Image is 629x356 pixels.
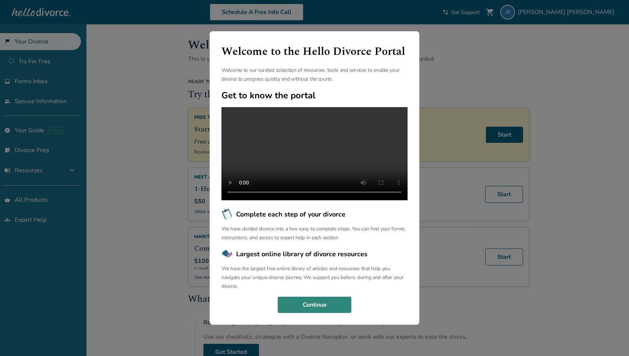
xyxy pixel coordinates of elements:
span: Largest online library of divorce resources [236,249,367,259]
p: We have the largest free online library of articles and resources that help you navigate your uni... [221,264,408,291]
p: Welcome to our curated collection of resources, tools and services to enable your divorce to prog... [221,66,408,84]
h2: Get to know the portal [221,89,408,101]
button: Continue [278,297,351,313]
h1: Welcome to the Hello Divorce Portal [221,43,408,60]
img: Complete each step of your divorce [221,208,233,220]
span: Complete each step of your divorce [236,209,345,219]
img: Largest online library of divorce resources [221,248,233,260]
p: We have divided divorce into a few easy to complete steps. You can find your forms, instructions,... [221,225,408,242]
